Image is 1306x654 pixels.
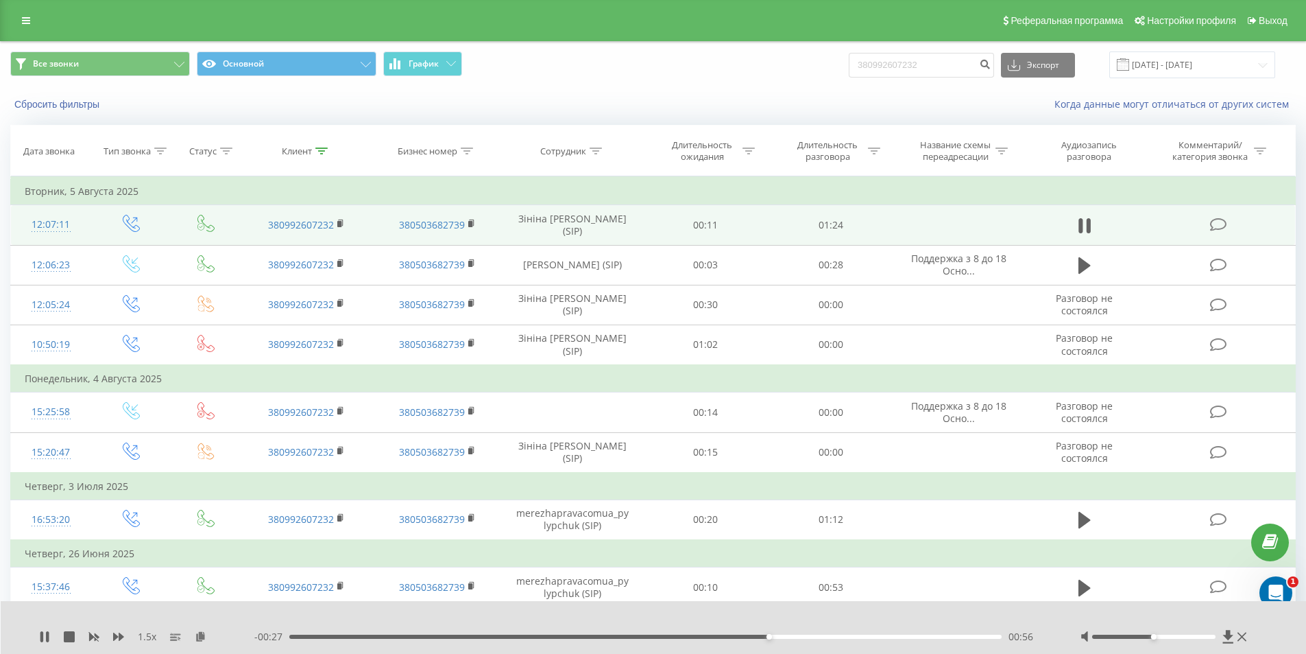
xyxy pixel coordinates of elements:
[399,406,465,419] a: 380503682739
[540,145,586,157] div: Сотрудник
[11,365,1296,393] td: Понедельник, 4 Августа 2025
[268,513,334,526] a: 380992607232
[643,393,769,432] td: 00:14
[268,258,334,271] a: 380992607232
[268,218,334,231] a: 380992607232
[643,245,769,285] td: 00:03
[138,630,156,644] span: 1.5 x
[503,568,643,608] td: merezhapravacomua_pylypchuk (SIP)
[399,338,465,351] a: 380503682739
[643,500,769,540] td: 00:20
[503,432,643,473] td: Зініна [PERSON_NAME] (SIP)
[383,51,462,76] button: График
[399,445,465,458] a: 380503682739
[33,58,79,69] span: Все звонки
[769,568,894,608] td: 00:53
[399,581,465,594] a: 380503682739
[11,540,1296,568] td: Четверг, 26 Июня 2025
[769,325,894,365] td: 00:00
[911,252,1006,277] span: Поддержка з 8 до 18 Осно...
[25,211,77,238] div: 12:07:11
[409,59,439,69] span: График
[25,439,77,466] div: 15:20:47
[25,399,77,425] div: 15:25:58
[254,630,289,644] span: - 00:27
[268,406,334,419] a: 380992607232
[189,145,217,157] div: Статус
[268,298,334,311] a: 380992607232
[643,285,769,325] td: 00:30
[666,139,739,163] div: Длительность ожидания
[399,258,465,271] a: 380503682739
[1259,576,1292,609] iframe: Intercom live chat
[25,292,77,318] div: 12:05:24
[25,331,77,358] div: 10:50:19
[399,513,465,526] a: 380503682739
[398,145,457,157] div: Бизнес номер
[104,145,151,157] div: Тип звонка
[11,473,1296,500] td: Четверг, 3 Июля 2025
[399,298,465,311] a: 380503682739
[1044,139,1133,163] div: Аудиозапись разговора
[268,581,334,594] a: 380992607232
[1056,399,1113,425] span: Разговор не состоялся
[25,252,77,279] div: 12:06:23
[1054,97,1296,110] a: Когда данные могут отличаться от других систем
[10,98,106,110] button: Сбросить фильтры
[503,205,643,245] td: Зініна [PERSON_NAME] (SIP)
[11,178,1296,205] td: Вторник, 5 Августа 2025
[1151,634,1157,640] div: Accessibility label
[503,500,643,540] td: merezhapravacomua_pylypchuk (SIP)
[769,285,894,325] td: 00:00
[399,218,465,231] a: 380503682739
[769,500,894,540] td: 01:12
[25,574,77,600] div: 15:37:46
[849,53,994,78] input: Поиск по номеру
[643,568,769,608] td: 00:10
[503,245,643,285] td: [PERSON_NAME] (SIP)
[268,338,334,351] a: 380992607232
[282,145,312,157] div: Клиент
[1001,53,1075,78] button: Экспорт
[25,506,77,533] div: 16:53:20
[1287,576,1298,587] span: 1
[643,432,769,473] td: 00:15
[769,245,894,285] td: 00:28
[1056,439,1113,465] span: Разговор не состоялся
[919,139,992,163] div: Название схемы переадресации
[23,145,75,157] div: Дата звонка
[1170,139,1250,163] div: Комментарий/категория звонка
[769,205,894,245] td: 01:24
[766,634,771,640] div: Accessibility label
[197,51,376,76] button: Основной
[1056,292,1113,317] span: Разговор не состоялся
[1147,15,1236,26] span: Настройки профиля
[643,205,769,245] td: 00:11
[10,51,190,76] button: Все звонки
[769,432,894,473] td: 00:00
[268,445,334,458] a: 380992607232
[1056,331,1113,357] span: Разговор не состоялся
[503,285,643,325] td: Зініна [PERSON_NAME] (SIP)
[791,139,864,163] div: Длительность разговора
[911,399,1006,425] span: Поддержка з 8 до 18 Осно...
[1008,630,1033,644] span: 00:56
[1259,15,1287,26] span: Выход
[643,325,769,365] td: 01:02
[503,325,643,365] td: Зініна [PERSON_NAME] (SIP)
[1011,15,1123,26] span: Реферальная программа
[769,393,894,432] td: 00:00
